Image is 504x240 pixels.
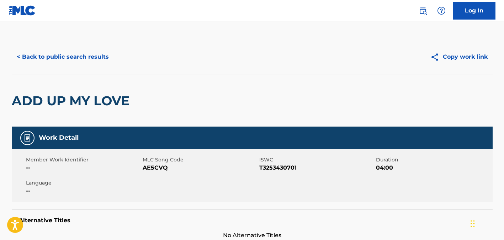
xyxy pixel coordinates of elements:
[12,231,493,240] span: No Alternative Titles
[416,4,430,18] a: Public Search
[430,53,443,62] img: Copy work link
[419,6,427,15] img: search
[12,48,114,66] button: < Back to public search results
[23,134,32,142] img: Work Detail
[143,164,258,172] span: AE5CVQ
[26,187,141,195] span: --
[9,5,36,16] img: MLC Logo
[19,217,486,224] h5: Alternative Titles
[12,93,133,109] h2: ADD UP MY LOVE
[143,156,258,164] span: MLC Song Code
[26,179,141,187] span: Language
[259,164,374,172] span: T3253430701
[259,156,374,164] span: ISWC
[376,164,491,172] span: 04:00
[376,156,491,164] span: Duration
[471,213,475,234] div: Drag
[468,206,504,240] iframe: Chat Widget
[425,48,493,66] button: Copy work link
[26,164,141,172] span: --
[437,6,446,15] img: help
[39,134,79,142] h5: Work Detail
[26,156,141,164] span: Member Work Identifier
[453,2,495,20] a: Log In
[434,4,449,18] div: Help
